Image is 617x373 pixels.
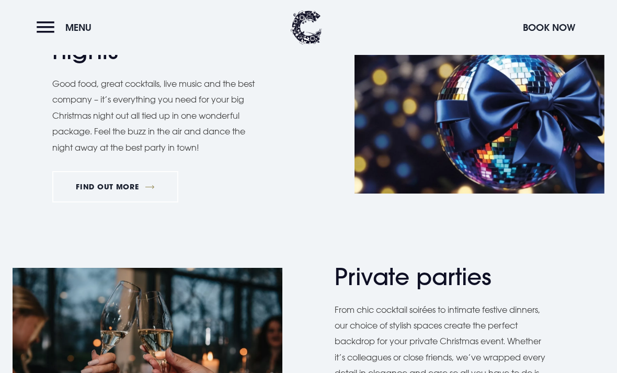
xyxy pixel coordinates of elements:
[52,171,178,202] a: FIND OUT MORE
[355,27,604,194] img: Hotel Christmas in Northern Ireland
[65,21,92,33] span: Menu
[335,263,539,291] h2: Private parties
[52,76,267,155] p: Good food, great cocktails, live music and the best company – it’s everything you need for your b...
[37,16,97,39] button: Menu
[291,10,322,44] img: Clandeboye Lodge
[518,16,580,39] button: Book Now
